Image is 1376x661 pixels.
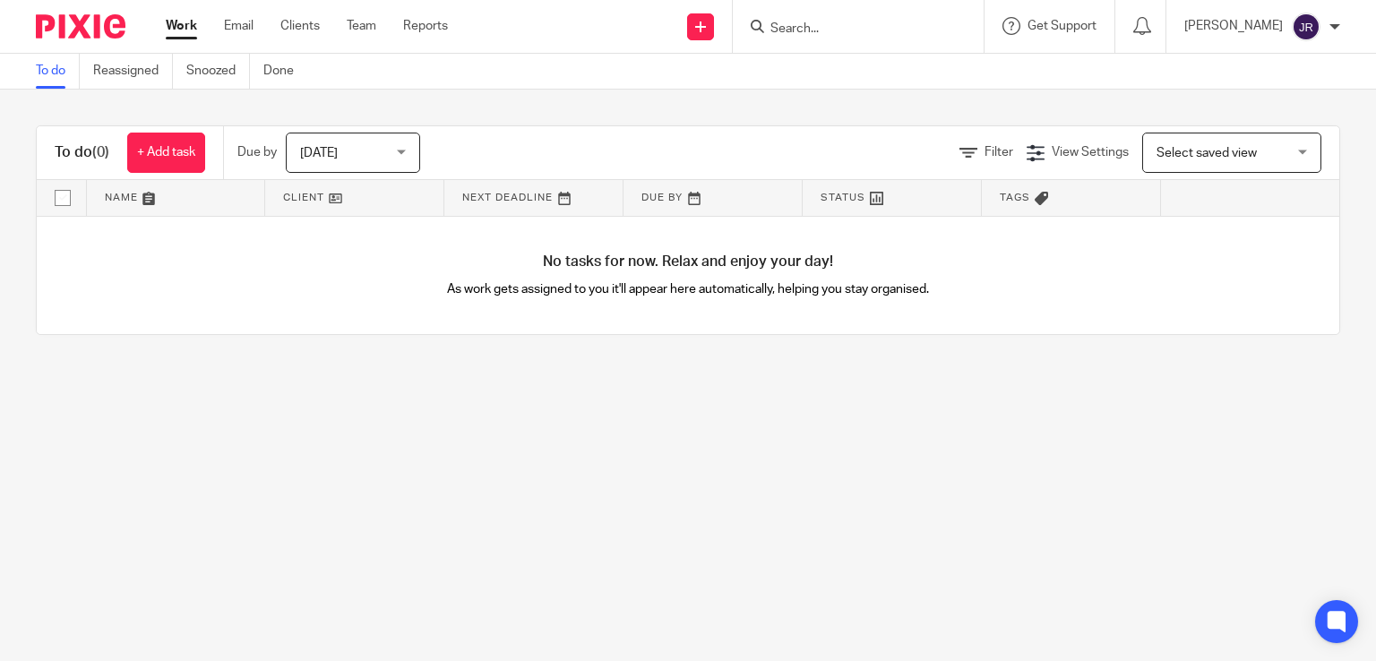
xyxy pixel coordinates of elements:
[37,253,1339,271] h4: No tasks for now. Relax and enjoy your day!
[363,280,1014,298] p: As work gets assigned to you it'll appear here automatically, helping you stay organised.
[985,146,1013,159] span: Filter
[224,17,254,35] a: Email
[127,133,205,173] a: + Add task
[347,17,376,35] a: Team
[55,143,109,162] h1: To do
[1000,193,1030,202] span: Tags
[1184,17,1283,35] p: [PERSON_NAME]
[92,145,109,159] span: (0)
[1028,20,1096,32] span: Get Support
[237,143,277,161] p: Due by
[1052,146,1129,159] span: View Settings
[93,54,173,89] a: Reassigned
[280,17,320,35] a: Clients
[263,54,307,89] a: Done
[36,14,125,39] img: Pixie
[403,17,448,35] a: Reports
[1292,13,1320,41] img: svg%3E
[769,21,930,38] input: Search
[300,147,338,159] span: [DATE]
[36,54,80,89] a: To do
[166,17,197,35] a: Work
[1157,147,1257,159] span: Select saved view
[186,54,250,89] a: Snoozed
